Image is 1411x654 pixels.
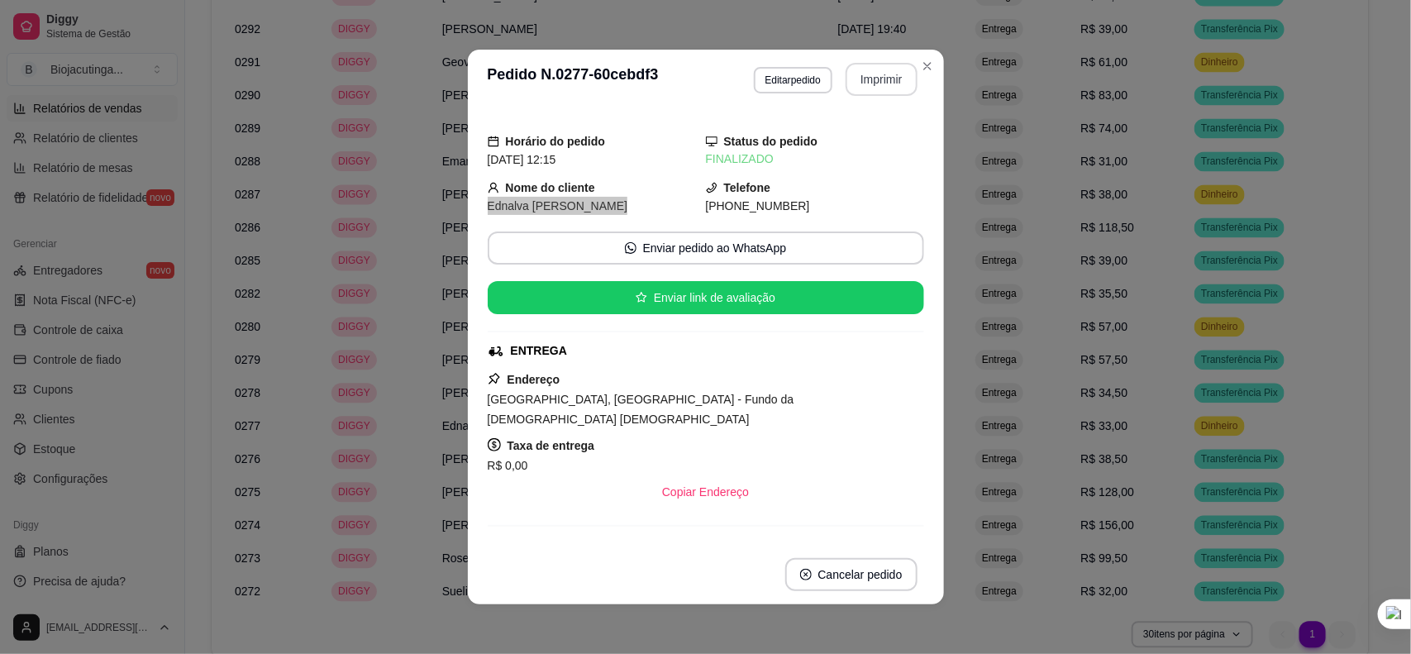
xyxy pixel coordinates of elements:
[508,439,595,452] strong: Taxa de entrega
[488,199,628,212] span: Ednalva [PERSON_NAME]
[508,373,560,386] strong: Endereço
[706,150,924,168] div: FINALIZADO
[488,63,659,96] h3: Pedido N. 0277-60cebdf3
[636,292,647,303] span: star
[754,67,832,93] button: Editarpedido
[625,242,636,254] span: whats-app
[488,372,501,385] span: pushpin
[488,182,499,193] span: user
[649,475,762,508] button: Copiar Endereço
[724,181,771,194] strong: Telefone
[800,569,812,580] span: close-circle
[785,558,918,591] button: close-circleCancelar pedido
[706,199,810,212] span: [PHONE_NUMBER]
[488,393,794,426] span: [GEOGRAPHIC_DATA], [GEOGRAPHIC_DATA] - Fundo da [DEMOGRAPHIC_DATA] [DEMOGRAPHIC_DATA]
[914,53,941,79] button: Close
[706,182,717,193] span: phone
[488,136,499,147] span: calendar
[488,153,556,166] span: [DATE] 12:15
[724,135,818,148] strong: Status do pedido
[488,232,924,265] button: whats-appEnviar pedido ao WhatsApp
[488,459,528,472] span: R$ 0,00
[511,342,567,360] div: ENTREGA
[506,181,595,194] strong: Nome do cliente
[488,438,501,451] span: dollar
[706,136,717,147] span: desktop
[846,63,918,96] button: Imprimir
[506,135,606,148] strong: Horário do pedido
[488,281,924,314] button: starEnviar link de avaliação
